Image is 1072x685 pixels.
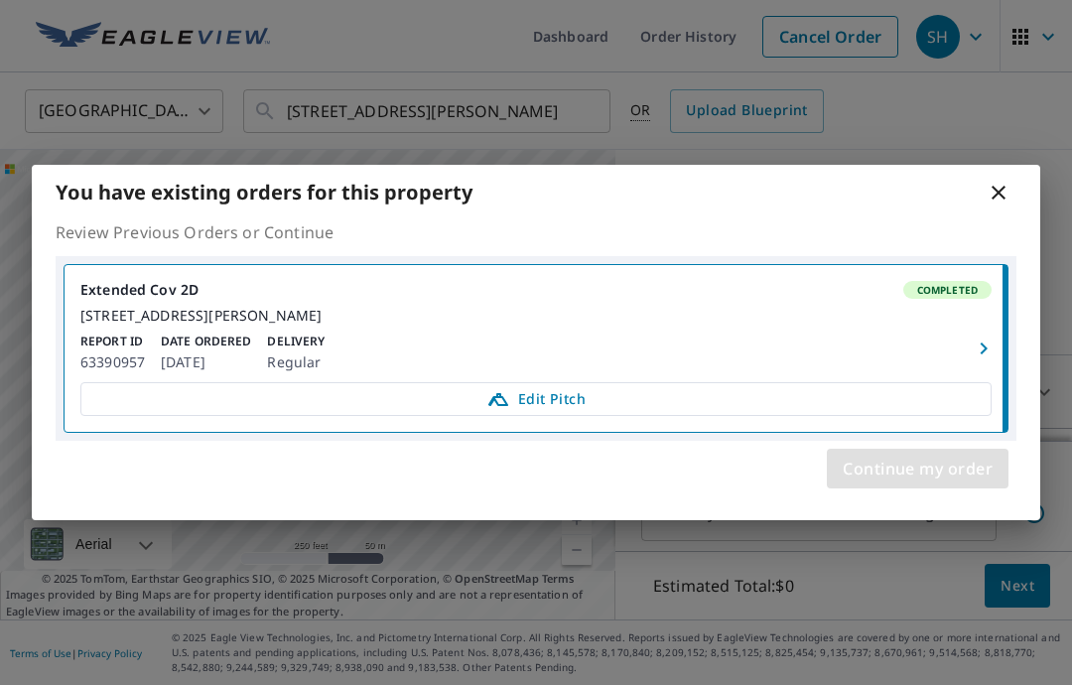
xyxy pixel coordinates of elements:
[65,265,1007,432] a: Extended Cov 2DCompleted[STREET_ADDRESS][PERSON_NAME]Report ID63390957Date Ordered[DATE]DeliveryR...
[80,350,145,374] p: 63390957
[905,283,990,297] span: Completed
[80,307,992,325] div: [STREET_ADDRESS][PERSON_NAME]
[843,455,993,482] span: Continue my order
[93,387,979,411] span: Edit Pitch
[827,449,1008,488] button: Continue my order
[267,350,325,374] p: Regular
[80,333,145,350] p: Report ID
[56,179,472,205] b: You have existing orders for this property
[80,281,992,299] div: Extended Cov 2D
[80,382,992,416] a: Edit Pitch
[267,333,325,350] p: Delivery
[56,220,1016,244] p: Review Previous Orders or Continue
[161,350,251,374] p: [DATE]
[161,333,251,350] p: Date Ordered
